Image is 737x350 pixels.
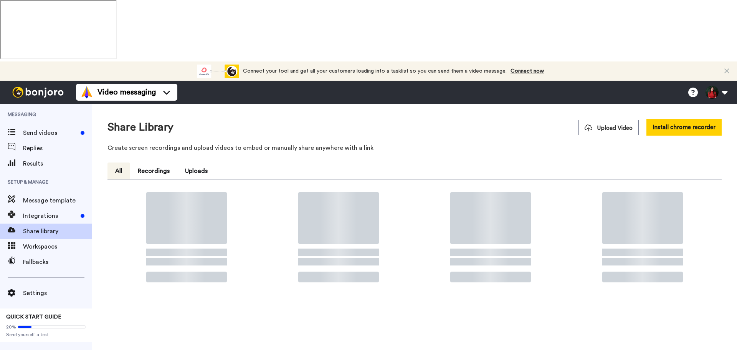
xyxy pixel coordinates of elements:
img: vm-color.svg [81,86,93,98]
span: Send videos [23,128,78,138]
button: Upload Video [578,120,639,135]
span: Send yourself a test [6,332,86,338]
button: Uploads [177,163,215,179]
span: Upload Video [585,124,633,132]
span: Message template [23,196,92,205]
span: 20% [6,324,16,330]
a: Connect now [511,68,544,74]
p: Create screen recordings and upload videos to embed or manually share anywhere with a link [107,143,722,153]
span: Share library [23,227,92,236]
span: Connect your tool and get all your customers loading into a tasklist so you can send them a video... [243,68,507,74]
h1: Share Library [107,121,174,133]
span: QUICK START GUIDE [6,314,61,320]
span: Workspaces [23,242,92,251]
span: Integrations [23,211,78,221]
div: animation [197,65,239,78]
button: Install chrome recorder [646,119,722,136]
span: Video messaging [97,87,156,98]
button: Recordings [130,163,177,179]
span: Replies [23,144,92,153]
button: All [107,163,130,179]
span: Fallbacks [23,257,92,267]
img: bj-logo-header-white.svg [9,87,67,98]
span: Settings [23,289,92,298]
span: Results [23,159,92,168]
